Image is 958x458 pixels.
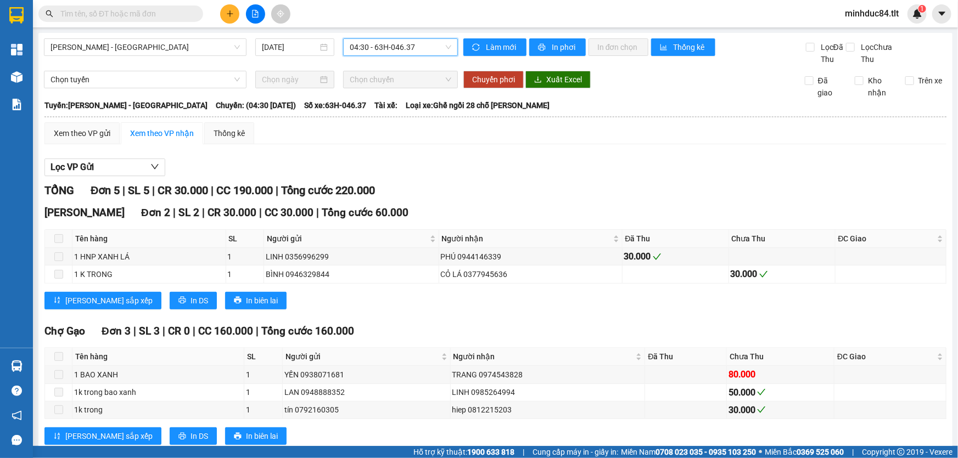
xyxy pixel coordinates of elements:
[836,7,907,20] span: minhduc84.tlt
[53,432,61,441] span: sort-ascending
[285,350,439,363] span: Người gửi
[623,230,729,248] th: Đã Thu
[74,404,242,416] div: 1k trong
[225,427,287,445] button: printerIn biên lai
[44,292,161,309] button: sort-ascending[PERSON_NAME] sắp xếp
[731,267,833,281] div: 30.000
[191,295,208,307] span: In DS
[54,127,110,139] div: Xem theo VP gửi
[9,7,24,24] img: logo-vxr
[757,405,766,414] span: check
[856,41,906,65] span: Lọc Chưa Thu
[729,386,832,399] div: 50.000
[284,386,448,398] div: LAN 0948888352
[624,250,727,263] div: 30.000
[467,448,514,456] strong: 1900 633 818
[262,73,318,86] input: Chọn ngày
[198,325,253,337] span: CC 160.000
[912,9,922,19] img: icon-new-feature
[759,450,762,454] span: ⚪️
[228,268,262,280] div: 1
[350,71,451,88] span: Chọn chuyến
[533,446,618,458] span: Cung cấp máy in - giấy in:
[11,360,23,372] img: warehouse-icon
[178,432,186,441] span: printer
[266,268,436,280] div: BÌNH 0946329844
[178,296,186,305] span: printer
[322,206,408,219] span: Tổng cước 60.000
[538,43,547,52] span: printer
[727,348,834,366] th: Chưa Thu
[225,292,287,309] button: printerIn biên lai
[173,206,176,219] span: |
[523,446,524,458] span: |
[797,448,844,456] strong: 0369 525 060
[102,325,131,337] span: Đơn 3
[208,206,256,219] span: CR 30.000
[139,325,160,337] span: SL 3
[226,10,234,18] span: plus
[51,52,200,71] text: SGTLT1209250002
[246,369,281,381] div: 1
[44,427,161,445] button: sort-ascending[PERSON_NAME] sắp xếp
[152,184,155,197] span: |
[271,4,290,24] button: aim
[170,292,217,309] button: printerIn DS
[552,41,577,53] span: In phơi
[284,404,448,416] div: tín 0792160305
[12,386,22,396] span: question-circle
[852,446,854,458] span: |
[284,369,448,381] div: YẾN 0938071681
[656,448,756,456] strong: 0708 023 035 - 0935 103 250
[918,5,926,13] sup: 1
[11,71,23,83] img: warehouse-icon
[12,410,22,421] span: notification
[262,41,318,53] input: 11/09/2025
[864,75,897,99] span: Kho nhận
[452,369,643,381] div: TRANG 0974543828
[729,403,832,417] div: 30.000
[937,9,947,19] span: caret-down
[44,184,74,197] span: TỔNG
[246,404,281,416] div: 1
[463,71,524,88] button: Chuyển phơi
[12,435,22,445] span: message
[442,233,611,245] span: Người nhận
[163,325,165,337] span: |
[261,325,354,337] span: Tổng cước 160.000
[178,206,199,219] span: SL 2
[350,39,451,55] span: 04:30 - 63H-046.37
[729,367,832,381] div: 80.000
[920,5,924,13] span: 1
[621,446,756,458] span: Miền Nam
[838,233,935,245] span: ĐC Giao
[74,268,224,280] div: 1 K TRONG
[486,41,518,53] span: Làm mới
[277,10,284,18] span: aim
[259,206,262,219] span: |
[46,10,53,18] span: search
[133,325,136,337] span: |
[44,325,85,337] span: Chợ Gạo
[246,386,281,398] div: 1
[216,184,273,197] span: CC 190.000
[44,101,208,110] b: Tuyến: [PERSON_NAME] - [GEOGRAPHIC_DATA]
[816,41,846,65] span: Lọc Đã Thu
[472,43,481,52] span: sync
[759,270,768,279] span: check
[914,75,947,87] span: Trên xe
[534,76,542,84] span: download
[529,38,586,56] button: printerIn phơi
[246,295,278,307] span: In biên lai
[168,325,190,337] span: CR 0
[11,44,23,55] img: dashboard-icon
[441,251,620,263] div: PHÚ 0944146339
[463,38,526,56] button: syncLàm mới
[729,230,836,248] th: Chưa Thu
[74,369,242,381] div: 1 BAO XANH
[72,348,244,366] th: Tên hàng
[589,38,648,56] button: In đơn chọn
[44,159,165,176] button: Lọc VP Gửi
[74,251,224,263] div: 1 HNP XANH LÁ
[757,388,766,397] span: check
